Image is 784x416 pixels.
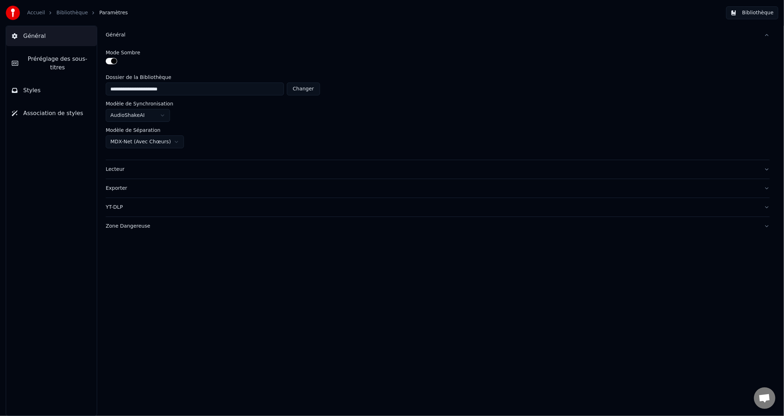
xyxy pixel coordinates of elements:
[106,128,160,133] label: Modèle de Séparation
[106,75,320,80] label: Dossier de la Bibliothèque
[24,55,91,72] span: Préréglage des sous-titres
[23,109,83,118] span: Association de styles
[27,9,128,16] nav: breadcrumb
[287,83,320,95] button: Changer
[6,103,97,123] button: Association de styles
[106,31,758,39] div: Général
[106,166,758,173] div: Lecteur
[726,6,778,19] button: Bibliothèque
[106,179,770,198] button: Exporter
[6,80,97,100] button: Styles
[106,44,770,160] div: Général
[56,9,88,16] a: Bibliothèque
[106,26,770,44] button: Général
[754,387,775,409] a: Ouvrir le chat
[6,26,97,46] button: Général
[106,50,140,55] label: Mode Sombre
[99,9,128,16] span: Paramètres
[6,49,97,78] button: Préréglage des sous-titres
[23,86,41,95] span: Styles
[106,185,758,192] div: Exporter
[106,198,770,217] button: YT-DLP
[106,160,770,179] button: Lecteur
[106,223,758,230] div: Zone Dangereuse
[106,217,770,236] button: Zone Dangereuse
[27,9,45,16] a: Accueil
[6,6,20,20] img: youka
[106,101,173,106] label: Modèle de Synchronisation
[23,32,46,40] span: Général
[106,204,758,211] div: YT-DLP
